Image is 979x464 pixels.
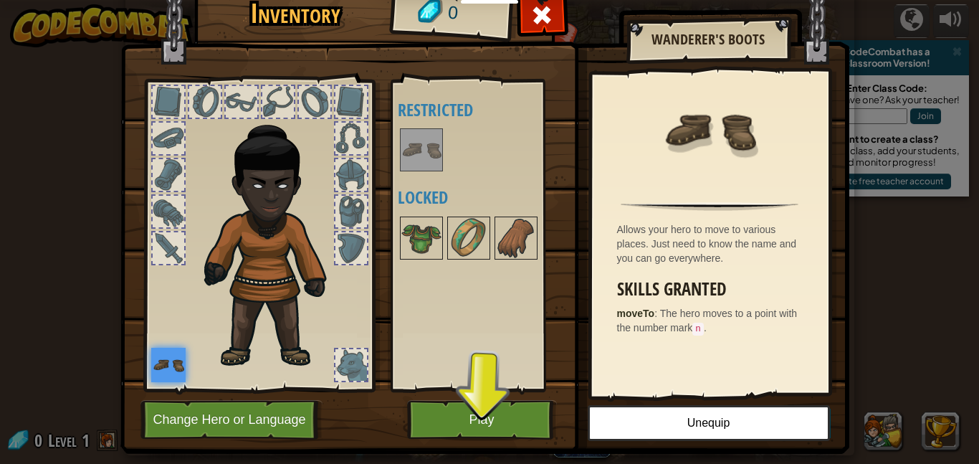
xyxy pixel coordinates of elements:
[621,202,798,211] img: hr.png
[198,107,352,371] img: champion_hair.png
[401,218,441,258] img: portrait.png
[496,218,536,258] img: portrait.png
[449,218,489,258] img: portrait.png
[654,308,660,319] span: :
[617,280,810,299] h3: Skills Granted
[398,100,567,119] h4: Restricted
[151,348,186,382] img: portrait.png
[663,84,756,177] img: portrait.png
[617,308,655,319] strong: moveTo
[407,400,557,440] button: Play
[588,405,830,441] button: Unequip
[401,130,441,170] img: portrait.png
[398,188,567,207] h4: Locked
[617,222,810,265] div: Allows your hero to move to various places. Just need to know the name and you can go everywhere.
[617,308,798,333] span: The hero moves to a point with the number mark .
[641,32,775,47] h2: Wanderer's Boots
[692,323,704,336] code: n
[140,400,323,440] button: Change Hero or Language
